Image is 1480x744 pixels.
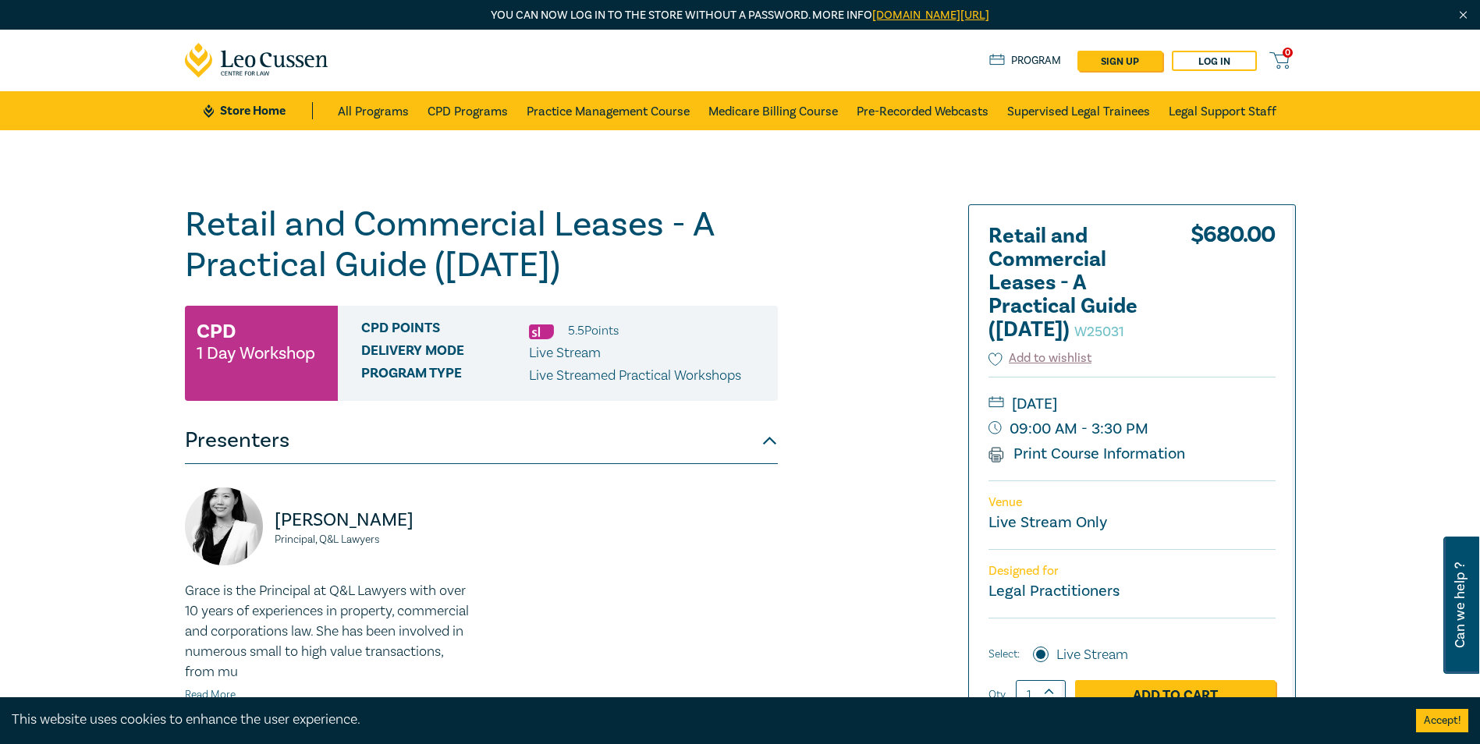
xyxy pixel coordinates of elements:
[185,487,263,565] img: https://s3.ap-southeast-2.amazonaws.com/leo-cussen-store-production-content/Contacts/Grace%20Xiao...
[988,646,1020,663] span: Select:
[1077,51,1162,71] a: sign up
[529,344,601,362] span: Live Stream
[988,444,1186,464] a: Print Course Information
[1283,48,1293,58] span: 0
[1416,709,1468,732] button: Accept cookies
[197,317,236,345] h3: CPD
[361,343,529,363] span: Delivery Mode
[204,102,312,119] a: Store Home
[1074,323,1124,341] small: W25031
[988,581,1120,601] small: Legal Practitioners
[988,225,1160,342] h2: Retail and Commercial Leases - A Practical Guide ([DATE])
[857,91,988,130] a: Pre-Recorded Webcasts
[185,688,236,702] a: Read More
[708,91,838,130] a: Medicare Billing Course
[185,581,472,682] p: Grace is the Principal at Q&L Lawyers with over 10 years of experiences in property, commercial a...
[428,91,508,130] a: CPD Programs
[988,416,1276,441] small: 09:00 AM - 3:30 PM
[185,7,1296,24] p: You can now log in to the store without a password. More info
[1016,680,1066,710] input: 1
[568,321,619,341] li: 5.5 Point s
[197,345,315,361] small: 1 Day Workshop
[1075,680,1276,710] a: Add to Cart
[527,91,690,130] a: Practice Management Course
[1172,51,1257,71] a: Log in
[185,417,778,464] button: Presenters
[275,508,472,533] p: [PERSON_NAME]
[872,8,989,23] a: [DOMAIN_NAME][URL]
[988,495,1276,510] p: Venue
[988,512,1107,533] a: Live Stream Only
[1007,91,1150,130] a: Supervised Legal Trainees
[1056,645,1128,665] label: Live Stream
[361,321,529,341] span: CPD Points
[12,710,1393,730] div: This website uses cookies to enhance the user experience.
[529,366,741,386] p: Live Streamed Practical Workshops
[988,686,1006,703] label: Qty
[989,52,1062,69] a: Program
[988,349,1092,367] button: Add to wishlist
[529,324,554,339] img: Substantive Law
[185,204,778,285] h1: Retail and Commercial Leases - A Practical Guide ([DATE])
[275,534,472,545] small: Principal, Q&L Lawyers
[338,91,409,130] a: All Programs
[1453,546,1468,664] span: Can we help ?
[361,366,529,386] span: Program type
[988,564,1276,579] p: Designed for
[1191,225,1276,349] div: $ 680.00
[1169,91,1276,130] a: Legal Support Staff
[1457,9,1470,22] img: Close
[988,391,1276,416] small: [DATE]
